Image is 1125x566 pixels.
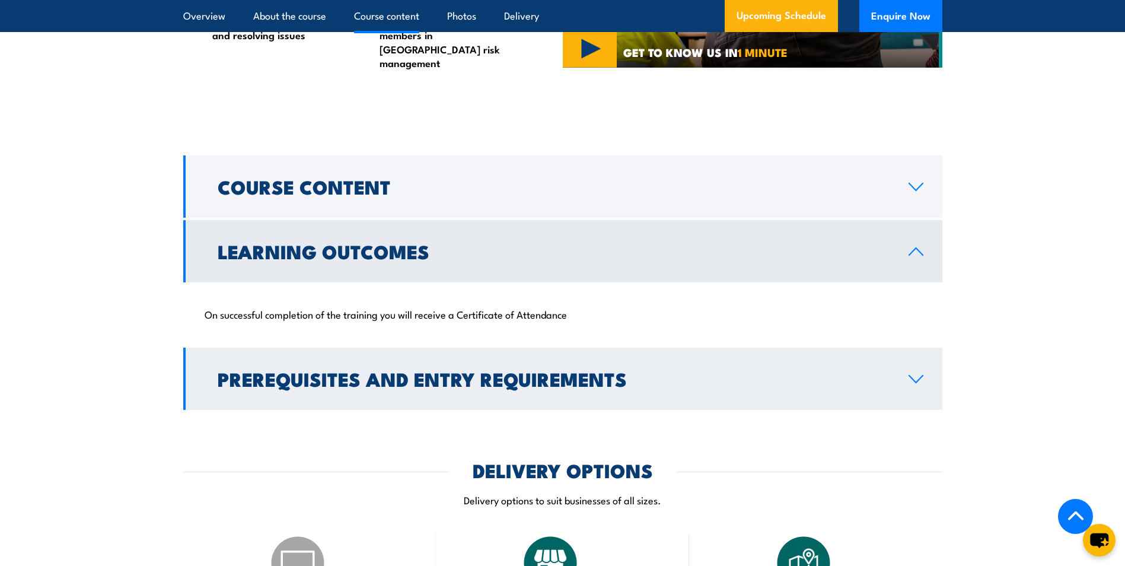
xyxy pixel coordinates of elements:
a: Course Content [183,155,942,218]
p: Delivery options to suit businesses of all sizes. [183,493,942,507]
h2: Prerequisites and Entry Requirements [218,370,890,387]
span: GET TO KNOW US IN [623,47,788,58]
a: Learning Outcomes [183,220,942,282]
h2: DELIVERY OPTIONS [473,462,653,478]
h2: Learning Outcomes [218,243,890,259]
button: chat-button [1083,524,1116,557]
li: Participating in consultation and resolving issues [195,14,341,70]
a: Prerequisites and Entry Requirements [183,348,942,410]
strong: 1 MINUTE [738,43,788,61]
p: On successful completion of the training you will receive a Certificate of Attendance [205,308,921,320]
li: Representing work group members in [GEOGRAPHIC_DATA] risk management [362,14,508,70]
h2: Course Content [218,178,890,195]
